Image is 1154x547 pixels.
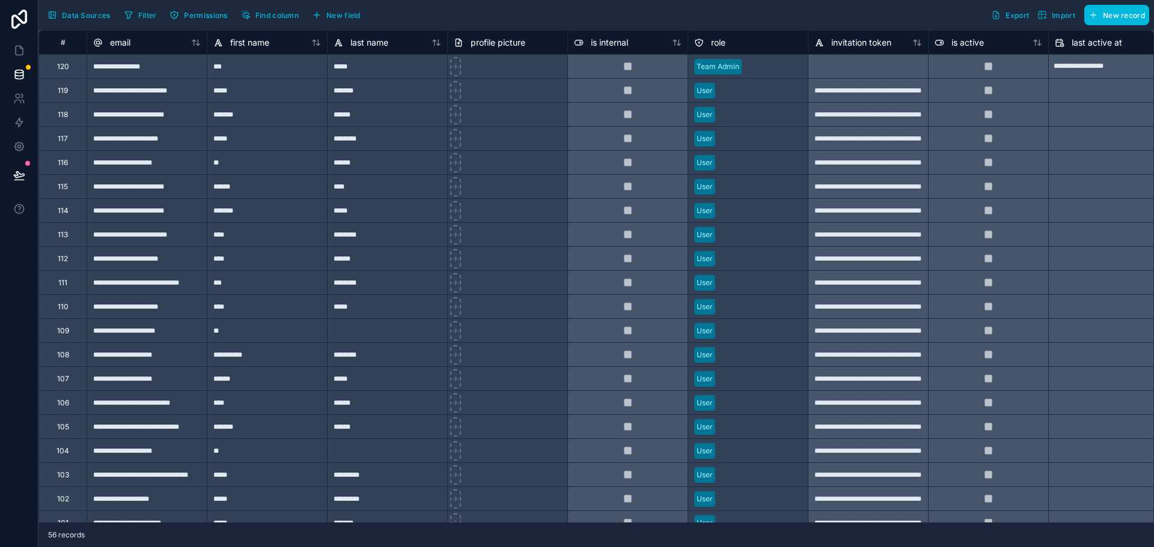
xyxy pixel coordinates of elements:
[58,230,68,240] div: 113
[697,446,713,456] div: User
[987,5,1033,25] button: Export
[697,205,713,216] div: User
[58,134,68,144] div: 117
[697,422,713,432] div: User
[697,349,713,360] div: User
[697,181,713,192] div: User
[697,277,713,288] div: User
[58,518,69,528] div: 101
[326,11,361,20] span: New field
[697,109,713,120] div: User
[350,37,388,49] span: last name
[697,397,713,408] div: User
[58,278,67,288] div: 111
[165,6,236,24] a: Permissions
[308,6,365,24] button: New field
[57,494,69,504] div: 102
[697,157,713,168] div: User
[1079,5,1149,25] a: New record
[697,301,713,312] div: User
[697,470,713,480] div: User
[58,182,68,192] div: 115
[58,158,68,168] div: 116
[57,326,69,336] div: 109
[1052,11,1075,20] span: Import
[255,11,299,20] span: Find column
[591,37,628,49] span: is internal
[48,530,85,540] span: 56 records
[184,11,227,20] span: Permissions
[58,254,68,264] div: 112
[471,37,525,49] span: profile picture
[57,470,69,480] div: 103
[697,494,713,504] div: User
[62,11,111,20] span: Data Sources
[57,398,69,408] div: 106
[110,37,130,49] span: email
[697,325,713,336] div: User
[58,206,69,216] div: 114
[831,37,891,49] span: invitation token
[697,373,713,384] div: User
[230,37,269,49] span: first name
[1006,11,1029,20] span: Export
[1033,5,1079,25] button: Import
[951,37,984,49] span: is active
[138,11,157,20] span: Filter
[165,6,231,24] button: Permissions
[711,37,725,49] span: role
[57,422,69,432] div: 105
[58,110,68,119] div: 118
[56,446,69,456] div: 104
[1084,5,1149,25] button: New record
[697,85,713,96] div: User
[237,6,303,24] button: Find column
[697,133,713,144] div: User
[57,374,69,384] div: 107
[697,253,713,264] div: User
[697,61,739,72] div: Team Admin
[697,229,713,240] div: User
[697,518,713,528] div: User
[48,38,78,47] div: #
[57,350,69,360] div: 108
[43,5,115,25] button: Data Sources
[58,302,69,312] div: 110
[120,6,161,24] button: Filter
[1103,11,1145,20] span: New record
[57,62,69,71] div: 120
[1072,37,1122,49] span: last active at
[58,86,68,95] div: 119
